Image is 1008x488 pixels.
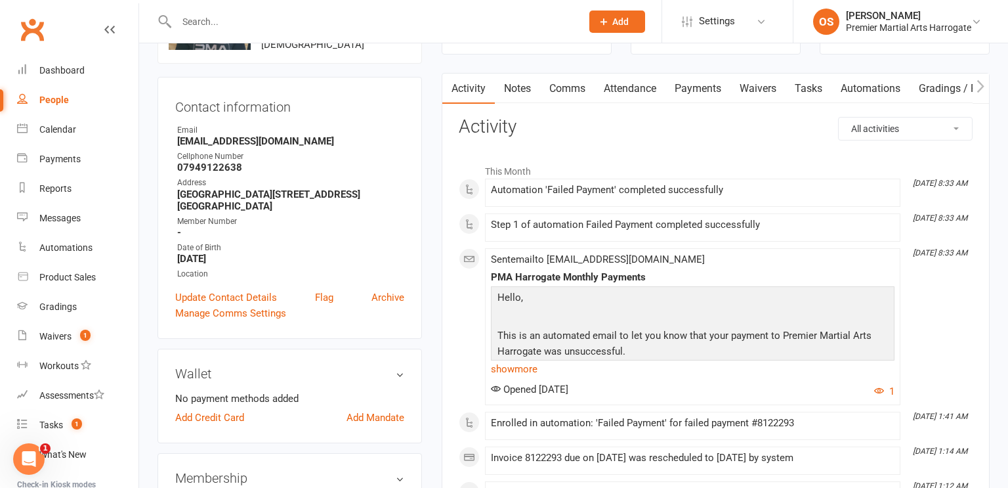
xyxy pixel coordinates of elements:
[17,322,138,351] a: Waivers 1
[831,74,910,104] a: Automations
[177,242,404,254] div: Date of Birth
[39,154,81,164] div: Payments
[913,412,967,421] i: [DATE] 1:41 AM
[177,227,404,238] strong: -
[913,248,967,257] i: [DATE] 8:33 AM
[39,242,93,253] div: Automations
[17,410,138,440] a: Tasks 1
[699,7,735,36] span: Settings
[175,290,277,305] a: Update Contact Details
[874,384,894,399] button: 1
[491,254,705,265] span: Sent email to [EMAIL_ADDRESS][DOMAIN_NAME]
[17,85,138,115] a: People
[16,13,49,46] a: Clubworx
[442,74,495,104] a: Activity
[40,443,51,454] span: 1
[39,420,63,430] div: Tasks
[177,253,404,265] strong: [DATE]
[595,74,665,104] a: Attendance
[540,74,595,104] a: Comms
[177,135,404,147] strong: [EMAIL_ADDRESS][DOMAIN_NAME]
[813,9,839,35] div: OS
[371,290,404,305] a: Archive
[491,185,894,196] div: Automation 'Failed Payment' completed successfully
[491,418,894,429] div: Enrolled in automation: 'Failed Payment' for failed payment #8122293
[494,328,891,363] p: This is an automated email to let you know that your payment to Premier Martial Arts Harrogate wa...
[175,95,404,114] h3: Contact information
[913,179,967,188] i: [DATE] 8:33 AM
[665,74,730,104] a: Payments
[495,74,540,104] a: Notes
[177,189,404,212] strong: [GEOGRAPHIC_DATA][STREET_ADDRESS][GEOGRAPHIC_DATA]
[315,290,333,305] a: Flag
[175,391,404,407] li: No payment methods added
[39,124,76,135] div: Calendar
[612,16,629,27] span: Add
[177,177,404,189] div: Address
[177,150,404,163] div: Cellphone Number
[491,360,894,378] a: show more
[39,183,72,194] div: Reports
[459,117,973,137] h3: Activity
[17,440,138,470] a: What's New
[17,292,138,322] a: Gradings
[175,471,404,485] h3: Membership
[39,65,85,76] div: Dashboard
[491,272,894,283] div: PMA Harrogate Monthly Payments
[494,290,891,309] p: Hello,
[846,22,971,33] div: Premier Martial Arts Harrogate
[17,204,138,233] a: Messages
[177,215,404,228] div: Member Number
[491,384,568,395] span: Opened [DATE]
[175,366,404,381] h3: Wallet
[17,351,138,381] a: Workouts
[72,418,82,430] span: 1
[13,443,45,475] iframe: Intercom live chat
[39,301,77,312] div: Gradings
[177,268,404,280] div: Location
[17,233,138,263] a: Automations
[17,263,138,292] a: Product Sales
[175,305,286,321] a: Manage Comms Settings
[346,410,404,426] a: Add Mandate
[786,74,831,104] a: Tasks
[39,449,87,460] div: What's New
[39,361,79,371] div: Workouts
[17,115,138,144] a: Calendar
[491,219,894,231] div: Step 1 of automation Failed Payment completed successfully
[80,330,91,341] span: 1
[177,124,404,137] div: Email
[846,10,971,22] div: [PERSON_NAME]
[173,12,572,31] input: Search...
[39,390,104,401] div: Assessments
[589,11,645,33] button: Add
[175,410,244,426] a: Add Credit Card
[261,39,364,51] span: [DEMOGRAPHIC_DATA]
[17,144,138,174] a: Payments
[17,381,138,410] a: Assessments
[913,447,967,456] i: [DATE] 1:14 AM
[459,158,973,179] li: This Month
[17,174,138,204] a: Reports
[177,162,404,173] strong: 07949122638
[39,272,96,282] div: Product Sales
[39,213,81,223] div: Messages
[17,56,138,85] a: Dashboard
[39,331,72,342] div: Waivers
[730,74,786,104] a: Waivers
[39,95,69,105] div: People
[491,453,894,464] div: Invoice 8122293 due on [DATE] was rescheduled to [DATE] by system
[913,213,967,223] i: [DATE] 8:33 AM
